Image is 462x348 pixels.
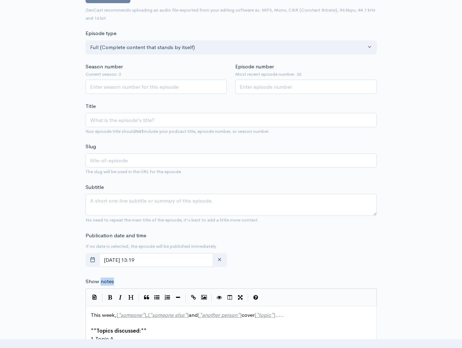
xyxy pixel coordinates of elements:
[86,253,100,267] button: toggle
[148,312,150,318] span: [
[135,128,143,134] strong: not
[86,278,114,286] label: Show notes
[199,292,209,303] button: Insert Image
[86,217,259,223] small: No need to repeat the main title of the episode, it's best to add a little more context.
[115,292,126,303] button: Italic
[152,312,184,318] span: someone else
[214,292,225,303] button: Toggle Preview
[254,312,256,318] span: [
[248,294,249,302] i: |
[86,29,116,37] label: Episode type
[144,312,146,318] span: ]
[235,63,274,71] label: Episode number
[86,169,182,175] small: The slug will be used in the URL for the episode.
[105,292,115,303] button: Bold
[86,113,377,127] input: What is the episode's title?
[86,40,377,55] button: Full (Complete content that stands by itself)
[86,63,123,71] label: Season number
[86,243,217,249] small: If no date is selected, the episode will be published immediately.
[202,312,237,318] span: another person
[188,292,199,303] button: Create Link
[91,312,284,318] span: This week, , and cover .....
[259,312,271,318] span: topic
[225,292,235,303] button: Toggle Side by Side
[95,335,114,342] span: Topic A
[86,143,96,151] label: Slug
[212,253,227,267] button: clear
[86,232,146,240] label: Publication date and time
[187,312,189,318] span: ]
[89,292,100,302] button: Insert Show Notes Template
[126,292,136,303] button: Heading
[121,312,142,318] span: someone
[116,312,118,318] span: [
[91,335,95,342] span: 1.
[86,80,227,94] input: Enter season number for this episode
[198,312,199,318] span: [
[251,292,261,303] button: Markdown Guide
[173,292,183,303] button: Insert Horizontal Line
[86,183,104,191] label: Subtitle
[152,292,162,303] button: Generic List
[235,80,377,94] input: Enter episode number
[86,153,377,168] input: title-of-episode
[90,43,366,52] div: Full (Complete content that stands by itself)
[235,292,246,303] button: Toggle Fullscreen
[211,294,212,302] i: |
[86,71,227,78] small: Current season: 2
[240,312,242,318] span: ]
[273,312,275,318] span: ]
[102,294,103,302] i: |
[86,128,270,134] small: Your episode title should include your podcast title, episode number, or season number.
[86,102,96,110] label: Title
[96,327,141,334] span: Topics discussed:
[141,292,152,303] button: Quote
[86,7,375,21] small: ZenCast recommends uploading an audio file exported from your editing software as: MP3, Mono, CBR...
[235,71,377,78] small: Most recent episode number: 32
[162,292,173,303] button: Numbered List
